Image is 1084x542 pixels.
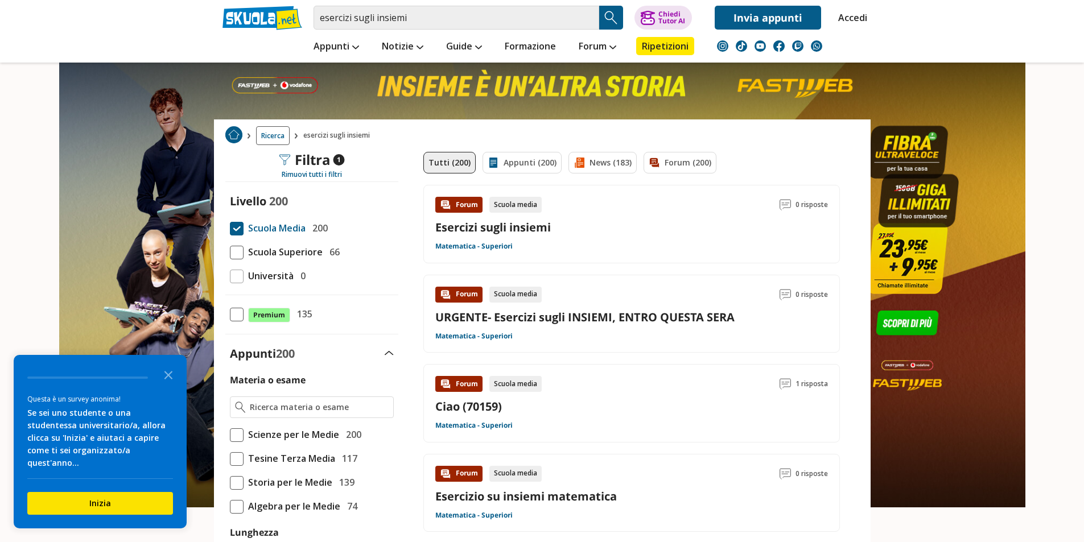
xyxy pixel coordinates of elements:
div: Forum [435,466,483,482]
span: 74 [343,499,357,514]
img: facebook [773,40,785,52]
span: 200 [341,427,361,442]
div: Scuola media [489,287,542,303]
a: Ricerca [256,126,290,145]
a: Appunti [311,37,362,57]
div: Survey [14,355,187,528]
span: Scuola Superiore [244,245,323,259]
img: Filtra filtri mobile [279,154,290,166]
a: Home [225,126,242,145]
span: 200 [276,346,295,361]
button: Inizia [27,492,173,515]
span: 0 risposte [796,197,828,213]
a: Accedi [838,6,862,30]
div: Forum [435,287,483,303]
button: Close the survey [157,363,180,386]
span: Premium [248,308,290,322]
span: 135 [292,307,312,321]
span: Algebra per le Medie [244,499,340,514]
span: Scienze per le Medie [244,427,339,442]
input: Ricerca materia o esame [250,402,388,413]
div: Filtra [279,152,344,168]
img: Forum contenuto [440,468,451,479]
img: Forum contenuto [440,378,451,390]
a: Forum (200) [644,152,716,173]
a: URGENTE- Esercizi sugli INSIEMI, ENTRO QUESTA SERA [435,309,735,325]
img: Home [225,126,242,143]
a: Ripetizioni [636,37,694,55]
img: Commenti lettura [780,468,791,479]
a: Tutti (200) [423,152,476,173]
a: Forum [576,37,619,57]
a: Ciao (70159) [435,399,502,414]
a: Invia appunti [715,6,821,30]
img: Forum contenuto [440,199,451,210]
span: 200 [308,221,328,235]
span: 66 [325,245,340,259]
span: Tesine Terza Media [244,451,335,466]
img: twitch [792,40,803,52]
label: Appunti [230,346,295,361]
div: Rimuovi tutti i filtri [225,170,398,179]
button: ChiediTutor AI [634,6,692,30]
div: Questa è un survey anonima! [27,394,173,404]
img: Forum contenuto [440,289,451,300]
label: Lunghezza [230,526,279,539]
a: Formazione [502,37,559,57]
div: Forum [435,197,483,213]
span: 139 [335,475,355,490]
span: 1 [333,154,344,166]
button: Search Button [599,6,623,30]
a: Appunti (200) [483,152,562,173]
img: Apri e chiudi sezione [385,351,394,355]
img: instagram [717,40,728,52]
img: WhatsApp [811,40,822,52]
a: Matematica - Superiori [435,511,513,520]
div: Scuola media [489,197,542,213]
a: Matematica - Superiori [435,242,513,251]
span: 1 risposta [796,376,828,392]
span: 117 [337,451,357,466]
span: 0 risposte [796,287,828,303]
img: tiktok [736,40,747,52]
label: Livello [230,193,266,209]
img: youtube [755,40,766,52]
a: News (183) [568,152,637,173]
span: 0 risposte [796,466,828,482]
a: Esercizio su insiemi matematica [435,489,617,504]
a: Matematica - Superiori [435,332,513,341]
img: News filtro contenuto [574,157,585,168]
img: Commenti lettura [780,289,791,300]
span: esercizi sugli insiemi [303,126,374,145]
div: Scuola media [489,466,542,482]
img: Commenti lettura [780,378,791,390]
img: Forum filtro contenuto [649,157,660,168]
div: Forum [435,376,483,392]
div: Se sei uno studente o una studentessa universitario/a, allora clicca su 'Inizia' e aiutaci a capi... [27,407,173,469]
span: 0 [296,268,306,283]
span: 200 [269,193,288,209]
div: Chiedi Tutor AI [658,11,685,24]
a: Esercizi sugli insiemi [435,220,551,235]
img: Cerca appunti, riassunti o versioni [603,9,620,26]
span: Scuola Media [244,221,306,235]
div: Scuola media [489,376,542,392]
span: Università [244,268,294,283]
a: Notizie [379,37,426,57]
img: Commenti lettura [780,199,791,210]
a: Guide [443,37,485,57]
span: Storia per le Medie [244,475,332,490]
img: Appunti filtro contenuto [488,157,499,168]
label: Materia o esame [230,374,306,386]
img: Ricerca materia o esame [235,402,246,413]
input: Cerca appunti, riassunti o versioni [314,6,599,30]
a: Matematica - Superiori [435,421,513,430]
